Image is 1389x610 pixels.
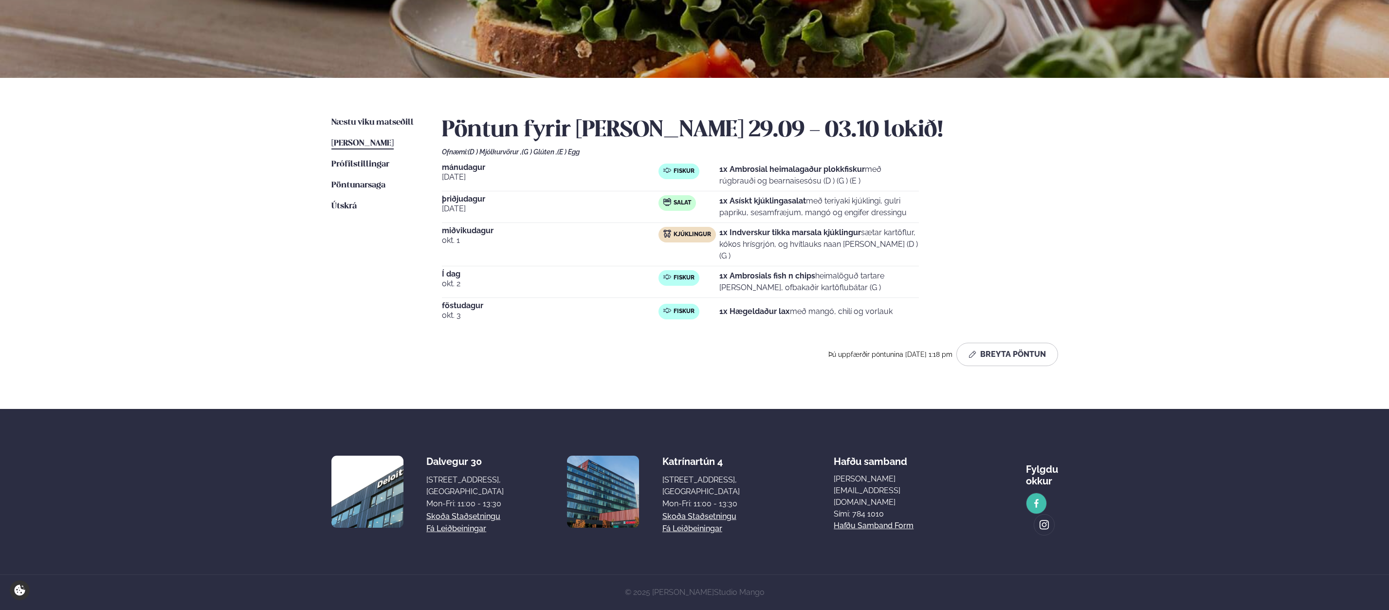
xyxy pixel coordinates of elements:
p: með teriyaki kjúklingi, gulri papriku, sesamfræjum, mangó og engifer dressingu [719,195,918,219]
div: Dalvegur 30 [426,456,504,467]
a: Studio Mango [714,588,765,597]
span: Fiskur [674,274,694,282]
a: [PERSON_NAME] [331,138,394,149]
span: Í dag [442,270,659,278]
span: [DATE] [442,171,659,183]
strong: 1x Ambrosials fish n chips [719,271,815,280]
img: salad.svg [663,198,671,206]
a: Skoða staðsetningu [426,511,500,522]
span: mánudagur [442,164,659,171]
span: föstudagur [442,302,659,310]
span: Næstu viku matseðill [331,118,414,127]
span: (G ) Glúten , [522,148,557,156]
span: (D ) Mjólkurvörur , [468,148,522,156]
a: Hafðu samband form [834,520,914,532]
p: sætar kartöflur, kókos hrísgrjón, og hvítlauks naan [PERSON_NAME] (D ) (G ) [719,227,918,262]
div: [STREET_ADDRESS], [GEOGRAPHIC_DATA] [426,474,504,498]
a: Næstu viku matseðill [331,117,414,129]
span: miðvikudagur [442,227,659,235]
p: með rúgbrauði og bearnaisesósu (D ) (G ) (E ) [719,164,918,187]
img: image alt [1031,498,1042,509]
strong: 1x Asískt kjúklingasalat [719,196,806,205]
span: Salat [674,199,691,207]
strong: 1x Hægeldaður lax [719,307,790,316]
p: með mangó, chilí og vorlauk [719,306,893,317]
span: Prófílstillingar [331,160,389,168]
a: Útskrá [331,201,357,212]
span: þriðjudagur [442,195,659,203]
a: Skoða staðsetningu [662,511,736,522]
a: image alt [1026,493,1047,514]
span: Kjúklingur [674,231,711,239]
img: image alt [567,456,639,528]
span: Fiskur [674,308,694,315]
span: Fiskur [674,167,694,175]
span: © 2025 [PERSON_NAME] [625,588,765,597]
img: chicken.svg [663,230,671,238]
a: Cookie settings [10,580,30,600]
div: Fylgdu okkur [1026,456,1058,487]
span: Útskrá [331,202,357,210]
div: Mon-Fri: 11:00 - 13:30 [426,498,504,510]
span: Hafðu samband [834,448,907,467]
img: fish.svg [663,273,671,281]
span: (E ) Egg [557,148,580,156]
div: Ofnæmi: [442,148,1058,156]
div: Katrínartún 4 [662,456,740,467]
span: okt. 1 [442,235,659,246]
strong: 1x Ambrosial heimalagaður plokkfiskur [719,165,865,174]
strong: 1x Indverskur tikka marsala kjúklingur [719,228,861,237]
p: heimalöguð tartare [PERSON_NAME], ofbakaðir kartöflubátar (G ) [719,270,918,294]
span: Pöntunarsaga [331,181,385,189]
img: fish.svg [663,166,671,174]
span: okt. 2 [442,278,659,290]
a: Fá leiðbeiningar [662,523,722,535]
a: Pöntunarsaga [331,180,385,191]
p: Sími: 784 1010 [834,508,932,520]
div: Mon-Fri: 11:00 - 13:30 [662,498,740,510]
a: Fá leiðbeiningar [426,523,486,535]
a: [PERSON_NAME][EMAIL_ADDRESS][DOMAIN_NAME] [834,473,932,508]
a: image alt [1034,515,1055,535]
div: [STREET_ADDRESS], [GEOGRAPHIC_DATA] [662,474,740,498]
img: image alt [1039,519,1050,531]
a: Prófílstillingar [331,159,389,170]
h2: Pöntun fyrir [PERSON_NAME] 29.09 - 03.10 lokið! [442,117,1058,144]
span: Þú uppfærðir pöntunina [DATE] 1:18 pm [828,351,952,358]
span: [PERSON_NAME] [331,139,394,148]
img: image alt [331,456,403,528]
span: okt. 3 [442,310,659,321]
button: Breyta Pöntun [956,343,1058,366]
img: fish.svg [663,307,671,314]
span: [DATE] [442,203,659,215]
